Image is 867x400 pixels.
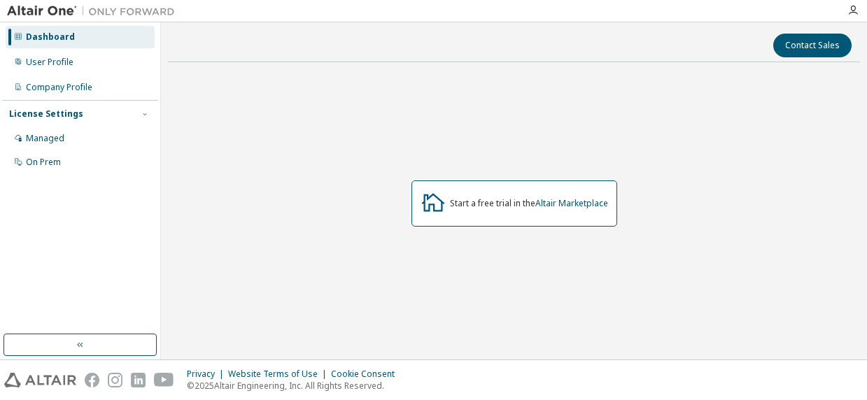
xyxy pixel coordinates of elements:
img: facebook.svg [85,373,99,387]
img: instagram.svg [108,373,122,387]
div: Website Terms of Use [228,369,331,380]
div: On Prem [26,157,61,168]
div: User Profile [26,57,73,68]
button: Contact Sales [773,34,852,57]
div: Managed [26,133,64,144]
div: Start a free trial in the [450,198,608,209]
div: License Settings [9,108,83,120]
img: youtube.svg [154,373,174,387]
div: Privacy [187,369,228,380]
p: © 2025 Altair Engineering, Inc. All Rights Reserved. [187,380,403,392]
div: Dashboard [26,31,75,43]
div: Cookie Consent [331,369,403,380]
img: Altair One [7,4,182,18]
img: linkedin.svg [131,373,146,387]
a: Altair Marketplace [535,197,608,209]
div: Company Profile [26,82,92,93]
img: altair_logo.svg [4,373,76,387]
